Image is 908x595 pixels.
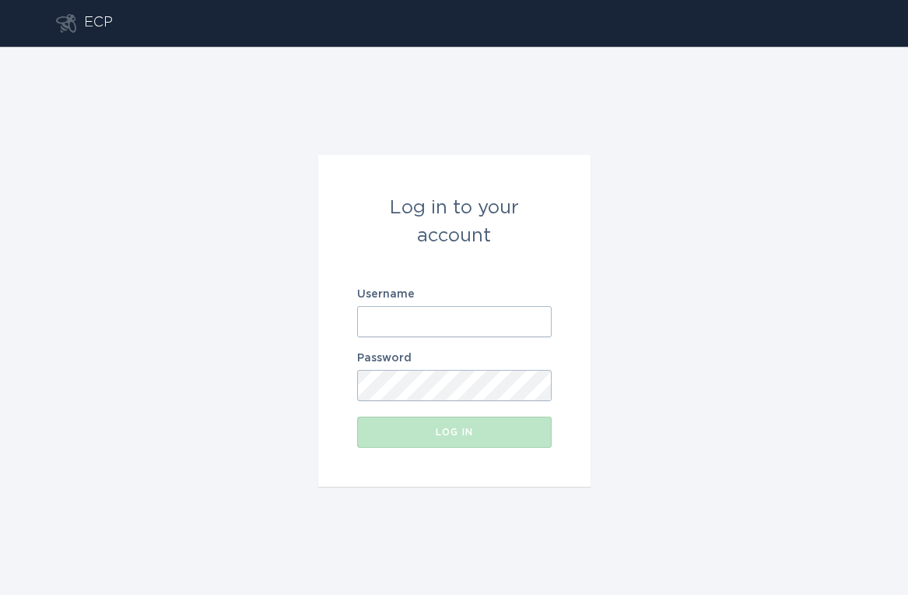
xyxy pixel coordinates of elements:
button: Go to dashboard [56,14,76,33]
div: Log in to your account [357,194,552,250]
button: Log in [357,417,552,448]
div: Log in [365,428,544,437]
label: Username [357,289,552,300]
div: ECP [84,14,113,33]
label: Password [357,353,552,364]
